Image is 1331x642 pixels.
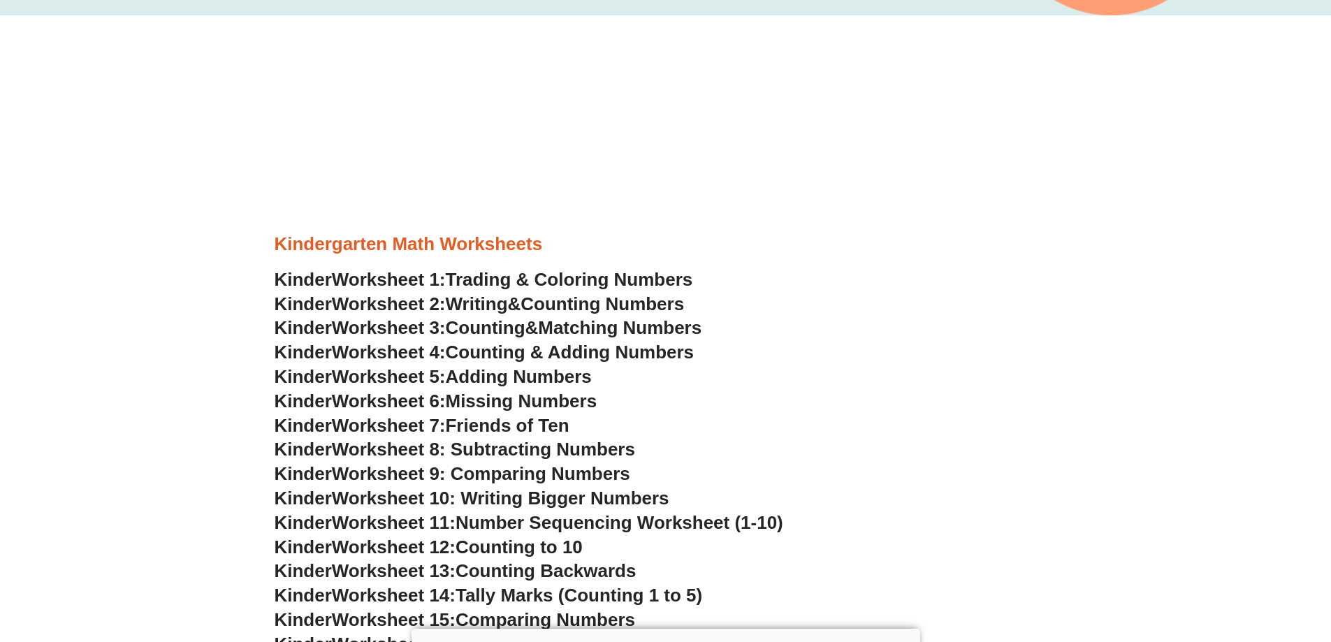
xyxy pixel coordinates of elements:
span: Worksheet 14: [332,585,456,606]
a: KinderWorksheet 8: Subtracting Numbers [275,439,635,460]
a: KinderWorksheet 7:Friends of Ten [275,415,569,436]
span: Tally Marks (Counting 1 to 5) [456,585,702,606]
span: Kinder [275,391,332,411]
a: KinderWorksheet 5:Adding Numbers [275,366,592,387]
span: Worksheet 12: [332,537,456,557]
a: KinderWorksheet 9: Comparing Numbers [275,463,630,484]
span: Worksheet 15: [332,609,456,630]
span: Worksheet 6: [332,391,446,411]
span: Kinder [275,415,332,436]
a: KinderWorksheet 3:Counting&Matching Numbers [275,317,702,338]
span: Worksheet 13: [332,560,456,581]
span: Kinder [275,560,332,581]
span: Kinder [275,537,332,557]
span: Number Sequencing Worksheet (1-10) [456,512,783,533]
a: KinderWorksheet 6:Missing Numbers [275,391,597,411]
span: Counting Numbers [521,293,684,314]
span: Kinder [275,366,332,387]
span: Worksheet 5: [332,366,446,387]
span: Worksheet 2: [332,293,446,314]
span: Kinder [275,439,332,460]
span: Worksheet 1: [332,269,446,290]
a: KinderWorksheet 2:Writing&Counting Numbers [275,293,685,314]
span: Kinder [275,342,332,363]
span: Worksheet 4: [332,342,446,363]
span: Worksheet 7: [332,415,446,436]
a: KinderWorksheet 1:Trading & Coloring Numbers [275,269,693,290]
span: Worksheet 3: [332,317,446,338]
span: Missing Numbers [446,391,597,411]
span: Worksheet 8: Subtracting Numbers [332,439,635,460]
span: Counting [446,317,525,338]
span: Friends of Ten [446,415,569,436]
span: Kinder [275,463,332,484]
span: Matching Numbers [538,317,701,338]
span: Kinder [275,269,332,290]
span: Adding Numbers [446,366,592,387]
span: Kinder [275,317,332,338]
span: Kinder [275,488,332,509]
span: Kinder [275,609,332,630]
span: Kinder [275,512,332,533]
a: KinderWorksheet 10: Writing Bigger Numbers [275,488,669,509]
span: Writing [446,293,508,314]
span: Worksheet 11: [332,512,456,533]
a: KinderWorksheet 4:Counting & Adding Numbers [275,342,694,363]
h3: Kindergarten Math Worksheets [275,233,1057,256]
span: Worksheet 10: Writing Bigger Numbers [332,488,669,509]
span: Trading & Coloring Numbers [446,269,693,290]
span: Counting to 10 [456,537,583,557]
iframe: Advertisement [275,36,1057,232]
span: Worksheet 9: Comparing Numbers [332,463,630,484]
span: Counting & Adding Numbers [446,342,694,363]
span: Comparing Numbers [456,609,635,630]
span: Counting Backwards [456,560,636,581]
span: Kinder [275,293,332,314]
span: Kinder [275,585,332,606]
